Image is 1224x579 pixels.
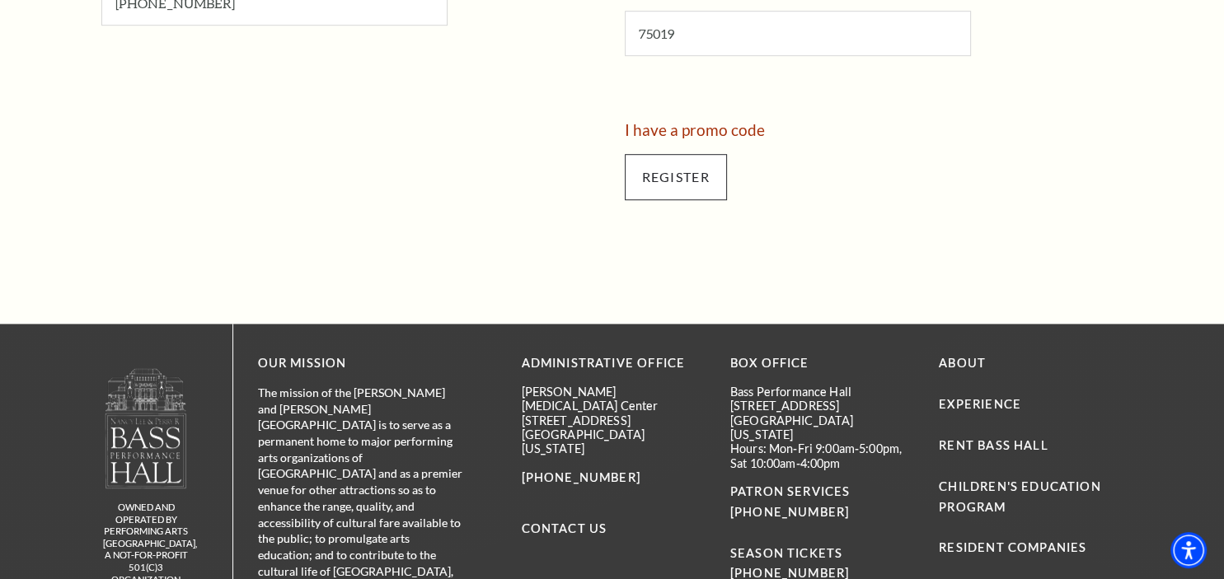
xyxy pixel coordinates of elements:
input: Submit button [625,154,727,200]
a: About [939,356,986,370]
p: Administrative Office [522,353,706,374]
p: Bass Performance Hall [730,385,914,399]
p: [PHONE_NUMBER] [522,468,706,488]
a: Resident Companies [939,540,1086,554]
p: PATRON SERVICES [PHONE_NUMBER] [730,482,914,523]
p: Hours: Mon-Fri 9:00am-5:00pm, Sat 10:00am-4:00pm [730,441,914,470]
p: [STREET_ADDRESS] [730,399,914,413]
a: Rent Bass Hall [939,438,1048,452]
a: Children's Education Program [939,479,1100,514]
p: [PERSON_NAME][MEDICAL_DATA] Center [522,385,706,413]
img: owned and operated by Performing Arts Fort Worth, A NOT-FOR-PROFIT 501(C)3 ORGANIZATION [104,367,188,488]
a: I have a promo code [625,120,765,139]
div: Accessibility Menu [1170,532,1207,568]
a: Experience [939,397,1021,411]
p: BOX OFFICE [730,353,914,374]
a: Contact Us [522,521,607,535]
p: OUR MISSION [258,353,464,374]
p: [GEOGRAPHIC_DATA][US_STATE] [730,413,914,442]
p: [STREET_ADDRESS] [522,413,706,427]
p: [GEOGRAPHIC_DATA][US_STATE] [522,427,706,456]
input: POSTAL CODE [625,11,971,56]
